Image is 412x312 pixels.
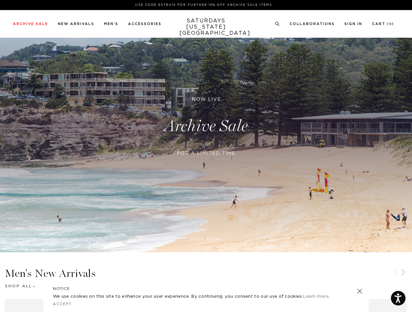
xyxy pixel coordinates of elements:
[16,3,392,7] p: Use Code EXTRA15 for Further 15% Off Archive Sale Items
[53,293,336,300] p: We use cookies on this site to enhance your user experience. By continuing, you consent to our us...
[372,22,394,26] a: Cart (0)
[5,284,35,288] a: Shop All
[5,268,407,279] h3: Men's New Arrivals
[13,22,48,26] a: Archive Sale
[53,286,359,292] h5: NOTICE
[104,22,118,26] a: Men's
[290,22,335,26] a: Collaborations
[58,22,94,26] a: New Arrivals
[344,22,362,26] a: Sign In
[53,302,72,306] a: Accept
[303,294,329,299] a: Learn more
[389,23,392,26] small: 0
[128,22,161,26] a: Accessories
[179,18,233,36] a: SATURDAYS[US_STATE][GEOGRAPHIC_DATA]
